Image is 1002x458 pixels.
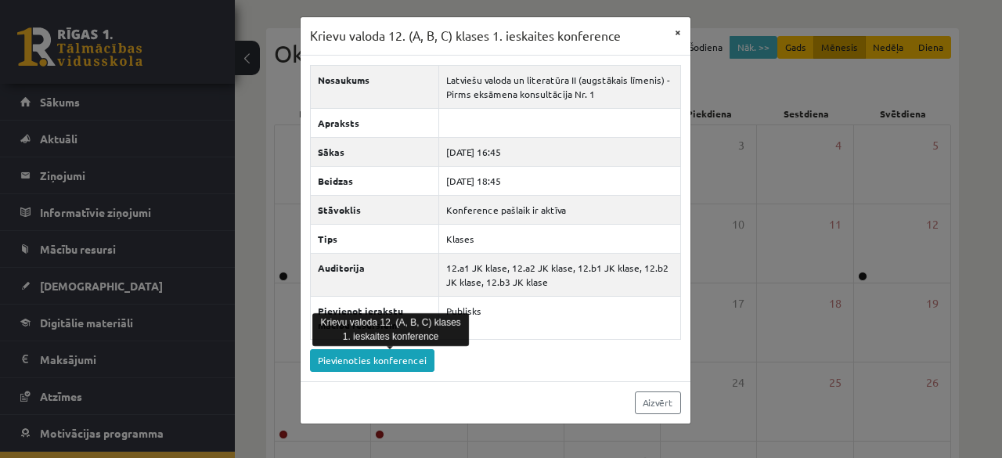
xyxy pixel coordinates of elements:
th: Stāvoklis [310,195,438,224]
a: Aizvērt [635,391,681,414]
th: Tips [310,224,438,253]
td: Konference pašlaik ir aktīva [438,195,680,224]
th: Auditorija [310,253,438,296]
td: Publisks [438,296,680,339]
button: × [665,17,690,47]
th: Beidzas [310,166,438,195]
th: Pievienot ierakstu mācību resursiem [310,296,438,339]
div: Krievu valoda 12. (A, B, C) klases 1. ieskaites konference [312,313,469,346]
td: Latviešu valoda un literatūra II (augstākais līmenis) - Pirms eksāmena konsultācija Nr. 1 [438,65,680,108]
td: [DATE] 18:45 [438,166,680,195]
th: Nosaukums [310,65,438,108]
h3: Krievu valoda 12. (A, B, C) klases 1. ieskaites konference [310,27,621,45]
td: [DATE] 16:45 [438,137,680,166]
a: Pievienoties konferencei [310,349,434,372]
td: Klases [438,224,680,253]
th: Apraksts [310,108,438,137]
th: Sākas [310,137,438,166]
td: 12.a1 JK klase, 12.a2 JK klase, 12.b1 JK klase, 12.b2 JK klase, 12.b3 JK klase [438,253,680,296]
